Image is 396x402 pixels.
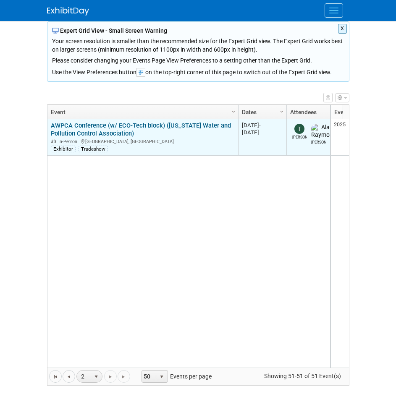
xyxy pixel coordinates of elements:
div: [DATE] [242,129,283,136]
div: Use the View Preferences button on the top-right corner of this page to switch out of the Expert ... [52,65,344,77]
a: Go to the previous page [63,370,75,383]
img: Tod Green [294,124,304,134]
div: Tradeshow [79,146,108,152]
img: In-Person Event [51,139,56,143]
span: - [259,122,261,128]
img: ExhibitDay [47,7,89,16]
span: select [158,373,165,380]
div: Please consider changing your Events Page View Preferences to a setting other than the Expert Grid. [52,54,344,65]
div: Exhibitor [51,146,76,152]
img: Alan Raymond [311,124,336,139]
div: Your screen resolution is smaller than the recommended size for the Expert Grid view. The Expert ... [52,35,344,65]
div: Tod Green [292,134,307,140]
span: Column Settings [230,108,237,115]
button: Menu [325,3,343,18]
button: X [338,24,347,34]
div: Alan Raymond [311,139,326,145]
span: 50 [142,371,156,382]
span: Showing 51-51 of 51 Event(s) [256,370,349,382]
a: Go to the first page [49,370,62,383]
span: Column Settings [278,108,285,115]
td: 2025 [331,119,369,156]
div: Expert Grid View - Small Screen Warning [52,26,344,35]
a: Column Settings [229,105,238,117]
div: [GEOGRAPHIC_DATA], [GEOGRAPHIC_DATA] [51,138,234,145]
span: In-Person [58,139,80,144]
span: Events per page [131,370,220,383]
a: Go to the last page [118,370,130,383]
div: [DATE] [242,122,283,129]
a: Column Settings [277,105,286,117]
span: Go to the last page [121,373,127,380]
a: Event [51,105,233,119]
span: Go to the next page [107,373,114,380]
a: AWPCA Conference (w/ ECO-Tech block) ([US_STATE] Water and Pollution Control Association) [51,122,231,137]
span: Go to the first page [52,373,59,380]
span: 2 [76,370,103,383]
a: Attendees [290,105,365,119]
a: Event Year [334,105,364,119]
a: Dates [242,105,281,119]
a: Go to the next page [104,370,117,383]
span: Go to the previous page [66,373,72,380]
